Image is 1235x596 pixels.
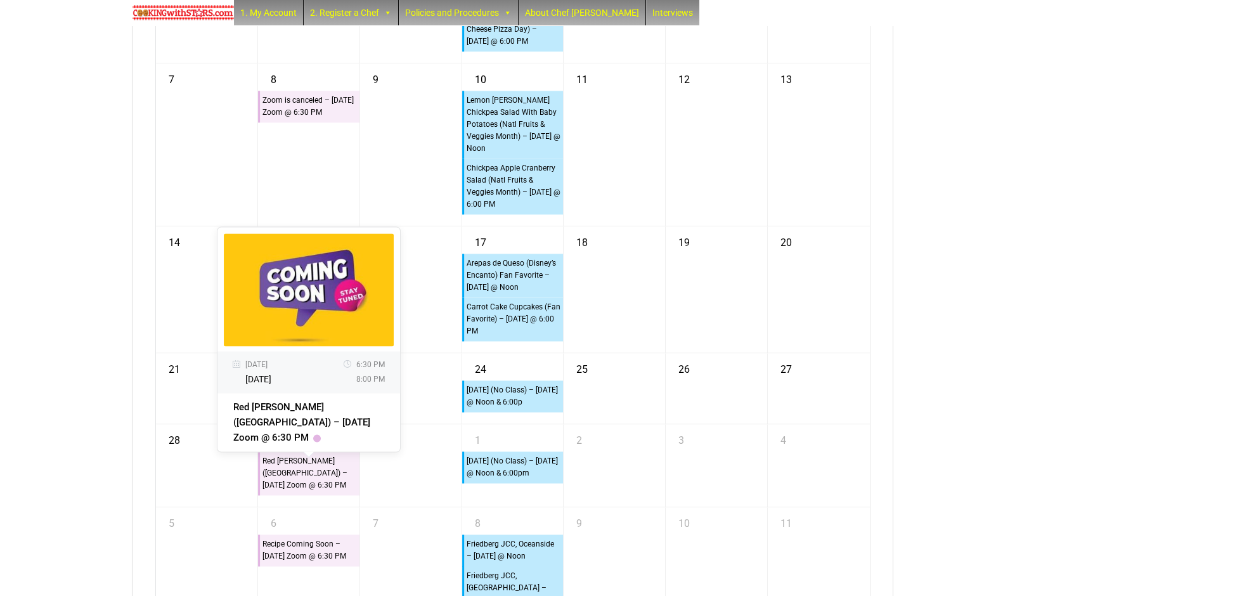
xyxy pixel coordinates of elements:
a: October 2, 2025 [570,424,588,451]
a: [DATE] (No Class) – [DATE] @ Noon & 6:00pm [462,451,564,483]
a: October 4, 2025 [774,424,792,451]
a: September 24, 2025 [469,353,493,380]
a: September 12, 2025 [672,63,696,90]
td: September 28, 2025 [156,424,258,507]
a: September 17, 2025 [469,226,493,253]
td: September 27, 2025 [768,353,870,424]
td: September 17, 2025 [462,226,564,353]
a: October 9, 2025 [570,507,588,534]
a: September 9, 2025 [366,63,385,90]
a: September 8, 2025 [264,63,283,90]
span: 6:30 PM [356,358,385,372]
a: September 18, 2025 [570,226,594,253]
span: [DATE] [245,372,271,387]
div: Chickpea Apple Cranberry Salad (Natl Fruits & Veggies Month) – [DATE] @ 6:00 PM [466,162,562,211]
div: Carrot Cake Cupcakes (Fan Favorite) – [DATE] @ 6:00 PM [466,301,562,338]
td: September 16, 2025 [360,226,462,353]
a: Broccoli Crust Pizza (Natl Cheese Pizza Day) – [DATE] @ 6:00 PM [462,8,564,51]
a: Lemon [PERSON_NAME] Chickpea Salad With Baby Potatoes (Natl Fruits & Veggies Month) – [DATE] @ Noon [462,91,564,159]
a: Zoom is canceled – [DATE] Zoom @ 6:30 PM [258,91,359,122]
a: September 13, 2025 [774,63,798,90]
a: Recipe Coming Soon – [DATE] Zoom @ 6:30 PM [258,534,359,566]
div: Friedberg JCC, Oceanside – [DATE] @ Noon [466,538,562,563]
a: September 26, 2025 [672,353,696,380]
td: September 13, 2025 [768,63,870,226]
a: October 6, 2025 [264,507,283,534]
td: September 9, 2025 [360,63,462,226]
td: September 26, 2025 [666,353,768,424]
td: September 12, 2025 [666,63,768,226]
td: October 1, 2025 [462,424,564,507]
a: October 10, 2025 [672,507,696,534]
td: September 20, 2025 [768,226,870,353]
a: October 8, 2025 [469,507,487,534]
a: September 7, 2025 [162,63,181,90]
a: Red [PERSON_NAME] ([GEOGRAPHIC_DATA]) – [DATE] Zoom @ 6:30 PM [258,451,359,495]
a: Friedberg JCC, Oceanside – [DATE] @ Noon [462,534,564,566]
td: September 21, 2025 [156,353,258,424]
td: September 23, 2025 [360,353,462,424]
td: September 25, 2025 [564,353,666,424]
a: Chickpea Apple Cranberry Salad (Natl Fruits & Veggies Month) – [DATE] @ 6:00 PM [462,159,564,214]
a: Carrot Cake Cupcakes (Fan Favorite) – [DATE] @ 6:00 PM [462,297,564,341]
td: September 11, 2025 [564,63,666,226]
td: September 10, 2025 [462,63,564,226]
a: September 20, 2025 [774,226,798,253]
div: Lemon [PERSON_NAME] Chickpea Salad With Baby Potatoes (Natl Fruits & Veggies Month) – [DATE] @ Noon [466,94,562,155]
td: September 29, 2025 [258,424,360,507]
div: Recipe Coming Soon – [DATE] Zoom @ 6:30 PM [262,538,358,563]
a: October 1, 2025 [469,424,487,451]
td: September 19, 2025 [666,226,768,353]
a: September 27, 2025 [774,353,798,380]
td: October 4, 2025 [768,424,870,507]
span: [DATE] [245,358,271,372]
span: 8:00 PM [356,372,385,387]
td: October 2, 2025 [564,424,666,507]
td: September 30, 2025 [360,424,462,507]
a: Arepas de Queso (Disney’s Encanto) Fan Favorite – [DATE] @ Noon [462,254,564,297]
a: October 11, 2025 [774,507,798,534]
a: [DATE] (No Class) – [DATE] @ Noon & 6:00p [462,380,564,412]
a: October 7, 2025 [366,507,385,534]
a: October 5, 2025 [162,507,181,534]
img: Chef Paula's Cooking With Stars [133,5,234,20]
div: Arepas de Queso (Disney’s Encanto) Fan Favorite – [DATE] @ Noon [466,257,562,294]
div: Broccoli Crust Pizza (Natl Cheese Pizza Day) – [DATE] @ 6:00 PM [466,11,562,48]
a: September 25, 2025 [570,353,594,380]
a: September 11, 2025 [570,63,594,90]
td: September 24, 2025 [462,353,564,424]
div: Zoom is canceled – [DATE] Zoom @ 6:30 PM [262,94,358,119]
a: September 10, 2025 [469,63,493,90]
a: October 3, 2025 [672,424,690,451]
a: September 14, 2025 [162,226,186,253]
div: [DATE] (No Class) – [DATE] @ Noon & 6:00p [466,384,562,409]
div: [DATE] (No Class) – [DATE] @ Noon & 6:00pm [466,455,562,480]
a: September 28, 2025 [162,424,186,451]
td: September 18, 2025 [564,226,666,353]
td: September 14, 2025 [156,226,258,353]
a: Red [PERSON_NAME] ([GEOGRAPHIC_DATA]) – [DATE] Zoom @ 6:30 PM [233,401,370,443]
td: October 3, 2025 [666,424,768,507]
a: September 19, 2025 [672,226,696,253]
td: September 8, 2025 [258,63,360,226]
div: Red [PERSON_NAME] ([GEOGRAPHIC_DATA]) – [DATE] Zoom @ 6:30 PM [262,455,358,492]
td: September 7, 2025 [156,63,258,226]
a: September 21, 2025 [162,353,186,380]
